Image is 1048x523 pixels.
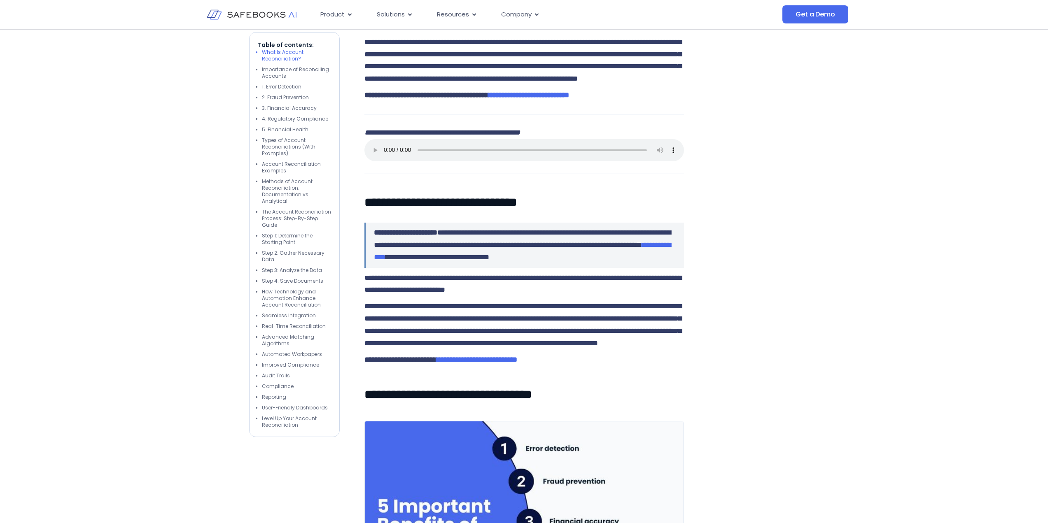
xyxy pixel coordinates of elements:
li: Step 2: Gather Necessary Data [262,250,331,263]
li: Methods of Account Reconciliation: Documentation vs. Analytical [262,178,331,205]
span: Company [501,10,532,19]
li: 5. Financial Health [262,126,331,133]
span: Resources [437,10,469,19]
li: How Technology and Automation Enhance Account Reconciliation [262,288,331,308]
li: Account Reconciliation Examples [262,161,331,174]
li: Compliance [262,383,331,390]
li: Automated Workpapers [262,351,331,358]
li: Real-Time Reconciliation [262,323,331,330]
li: Reporting [262,394,331,400]
li: Importance of Reconciling Accounts [262,66,331,79]
p: Table of contents: [258,41,331,49]
li: Audit Trails [262,372,331,379]
li: Step 4: Save Documents [262,278,331,284]
li: 4. Regulatory Compliance [262,116,331,122]
li: 1. Error Detection [262,84,331,90]
span: Product [320,10,345,19]
li: Types of Account Reconciliations (With Examples) [262,137,331,157]
nav: Menu [314,7,700,23]
li: Level Up Your Account Reconciliation [262,415,331,428]
li: Step 3: Analyze the Data [262,267,331,274]
div: Menu Toggle [314,7,700,23]
li: Step 1: Determine the Starting Point [262,232,331,246]
a: Get a Demo [782,5,848,23]
li: 2. Fraud Prevention [262,94,331,101]
span: Solutions [377,10,405,19]
li: Seamless Integration [262,312,331,319]
li: The Account Reconciliation Process: Step-By-Step Guide [262,209,331,228]
li: Improved Compliance [262,362,331,368]
li: Advanced Matching Algorithms [262,334,331,347]
li: 3. Financial Accuracy [262,105,331,112]
li: What Is Account Reconciliation? [262,49,331,62]
span: Get a Demo [796,10,835,19]
li: User-Friendly Dashboards [262,404,331,411]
